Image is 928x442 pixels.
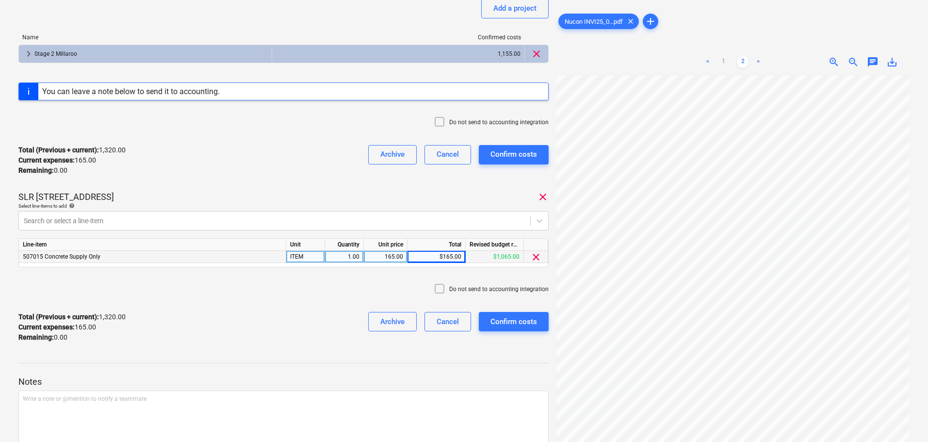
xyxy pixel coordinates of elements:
button: Cancel [424,145,471,164]
span: add [645,16,656,27]
button: Confirm costs [479,312,549,331]
p: 1,320.00 [18,145,126,155]
strong: Remaining : [18,333,54,341]
span: zoom_in [828,56,840,68]
div: Archive [380,148,405,161]
div: You can leave a note below to send it to accounting. [42,87,220,96]
span: save_alt [886,56,898,68]
span: clear [625,16,636,27]
div: Quantity [325,239,364,251]
p: SLR [STREET_ADDRESS] [18,191,114,203]
div: Revised budget remaining [466,239,524,251]
div: Confirm costs [490,315,537,328]
div: Unit price [364,239,407,251]
p: 165.00 [18,322,96,332]
p: 1,320.00 [18,312,126,322]
p: Do not send to accounting integration [449,118,549,127]
div: Nucon INVI25_0...pdf [558,14,639,29]
div: $165.00 [407,251,466,263]
div: Add a project [493,2,537,15]
div: Stage 2 Millaroo [34,46,268,62]
strong: Current expenses : [18,323,75,331]
span: Nucon INVI25_0...pdf [559,18,629,25]
div: 1.00 [329,251,359,263]
span: clear [530,251,542,263]
button: Cancel [424,312,471,331]
span: clear [531,48,542,60]
p: 165.00 [18,155,96,165]
div: Line-item [19,239,286,251]
div: Select line-items to add [18,203,549,209]
button: Confirm costs [479,145,549,164]
a: Previous page [702,56,714,68]
span: keyboard_arrow_right [23,48,34,60]
div: 165.00 [368,251,403,263]
p: 0.00 [18,165,67,176]
div: 1,155.00 [276,46,521,62]
strong: Total (Previous + current) : [18,313,99,321]
span: zoom_out [847,56,859,68]
a: Page 1 [717,56,729,68]
span: clear [537,191,549,203]
p: 0.00 [18,332,67,343]
strong: Current expenses : [18,156,75,164]
a: Next page [752,56,764,68]
span: chat [867,56,879,68]
span: 507015 Concrete Supply Only [23,253,100,260]
button: Archive [368,312,417,331]
p: Do not send to accounting integration [449,285,549,294]
a: Page 2 is your current page [737,56,749,68]
span: help [67,203,75,209]
strong: Remaining : [18,166,54,174]
div: $1,065.00 [466,251,524,263]
div: Name [18,34,272,41]
div: Cancel [437,148,459,161]
div: Unit [286,239,325,251]
div: Total [407,239,466,251]
p: Notes [18,376,549,388]
div: Confirmed costs [272,34,526,41]
strong: Total (Previous + current) : [18,146,99,154]
div: Confirm costs [490,148,537,161]
div: Cancel [437,315,459,328]
div: Archive [380,315,405,328]
div: ITEM [286,251,325,263]
button: Archive [368,145,417,164]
